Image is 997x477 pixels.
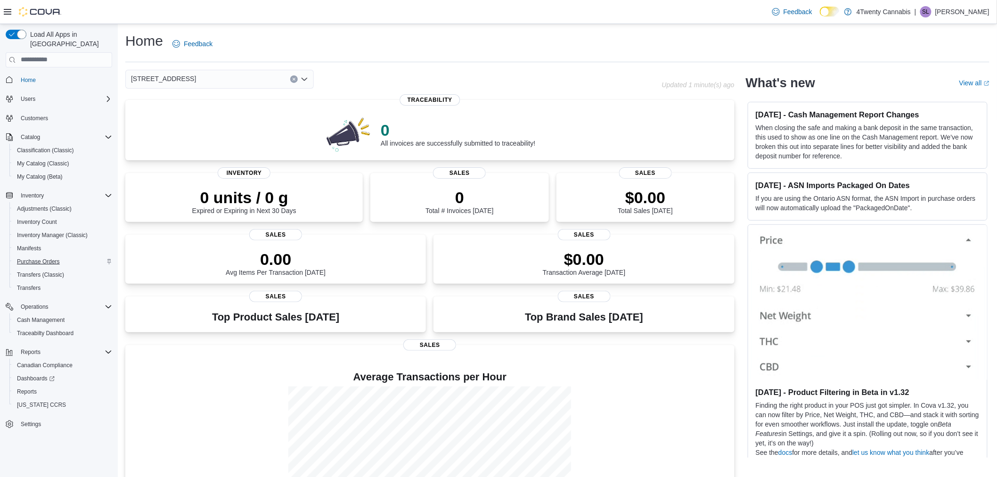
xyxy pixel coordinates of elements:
span: Adjustments (Classic) [13,203,112,214]
div: Sheila Larson [920,6,932,17]
p: 0 [381,121,535,140]
span: [US_STATE] CCRS [17,401,66,409]
h2: What's new [746,75,815,90]
a: Inventory Count [13,216,61,228]
span: [STREET_ADDRESS] [131,73,196,84]
span: Settings [17,418,112,430]
button: Adjustments (Classic) [9,202,116,215]
h3: Top Product Sales [DATE] [212,312,339,323]
button: Inventory [2,189,116,202]
span: Manifests [13,243,112,254]
a: Transfers [13,282,44,294]
span: Feedback [184,39,212,49]
button: Settings [2,417,116,431]
div: All invoices are successfully submitted to traceability! [381,121,535,147]
input: Dark Mode [820,7,840,16]
button: My Catalog (Beta) [9,170,116,183]
p: 4Twenty Cannabis [857,6,911,17]
a: Feedback [768,2,816,21]
button: Catalog [17,132,44,143]
span: Classification (Classic) [17,147,74,154]
span: Users [17,93,112,105]
img: Cova [19,7,61,16]
button: My Catalog (Classic) [9,157,116,170]
button: Users [17,93,39,105]
span: Inventory Count [13,216,112,228]
a: My Catalog (Classic) [13,158,73,169]
span: Customers [17,112,112,124]
p: $0.00 [618,188,673,207]
a: [US_STATE] CCRS [13,399,70,411]
span: My Catalog (Classic) [13,158,112,169]
span: Sales [433,167,486,179]
a: View allExternal link [959,79,989,87]
button: Canadian Compliance [9,359,116,372]
button: Transfers (Classic) [9,268,116,281]
span: Reports [13,386,112,397]
p: 0.00 [226,250,326,269]
span: Home [21,76,36,84]
button: Users [2,92,116,106]
a: Reports [13,386,41,397]
span: Load All Apps in [GEOGRAPHIC_DATA] [26,30,112,49]
button: Operations [17,301,52,313]
span: Dashboards [13,373,112,384]
button: Clear input [290,75,298,83]
button: Inventory Count [9,215,116,229]
a: Home [17,74,40,86]
span: My Catalog (Beta) [17,173,63,181]
p: | [915,6,916,17]
span: Inventory Manager (Classic) [13,230,112,241]
a: Dashboards [9,372,116,385]
svg: External link [984,81,989,86]
a: Purchase Orders [13,256,64,267]
span: Cash Management [17,316,65,324]
span: Settings [21,420,41,428]
div: Avg Items Per Transaction [DATE] [226,250,326,276]
button: Purchase Orders [9,255,116,268]
span: Users [21,95,35,103]
p: Updated 1 minute(s) ago [662,81,735,89]
a: docs [778,449,793,456]
span: Adjustments (Classic) [17,205,72,213]
button: Inventory [17,190,48,201]
button: Cash Management [9,313,116,327]
a: Traceabilty Dashboard [13,328,77,339]
h4: Average Transactions per Hour [133,371,727,383]
span: Customers [21,115,48,122]
span: Sales [619,167,672,179]
button: Manifests [9,242,116,255]
a: Inventory Manager (Classic) [13,230,91,241]
button: Reports [17,346,44,358]
span: My Catalog (Beta) [13,171,112,182]
p: If you are using the Ontario ASN format, the ASN Import in purchase orders will now automatically... [756,194,980,213]
span: Canadian Compliance [17,362,73,369]
button: Open list of options [301,75,308,83]
a: Classification (Classic) [13,145,78,156]
span: Operations [21,303,49,311]
div: Transaction Average [DATE] [543,250,626,276]
img: 0 [324,115,373,153]
nav: Complex example [6,69,112,456]
span: Catalog [17,132,112,143]
button: Operations [2,300,116,313]
p: When closing the safe and making a bank deposit in the same transaction, this used to show as one... [756,123,980,161]
span: Sales [558,291,611,302]
a: Manifests [13,243,45,254]
span: SL [923,6,930,17]
p: Finding the right product in your POS just got simpler. In Cova v1.32, you can now filter by Pric... [756,401,980,448]
span: Transfers [17,284,41,292]
button: Home [2,73,116,87]
h3: Top Brand Sales [DATE] [525,312,643,323]
span: Inventory [17,190,112,201]
a: Feedback [169,34,216,53]
span: Traceability [400,94,460,106]
span: Operations [17,301,112,313]
button: Customers [2,111,116,125]
p: $0.00 [543,250,626,269]
span: Manifests [17,245,41,252]
a: Settings [17,419,45,430]
h1: Home [125,32,163,50]
a: Transfers (Classic) [13,269,68,280]
span: Traceabilty Dashboard [17,329,74,337]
